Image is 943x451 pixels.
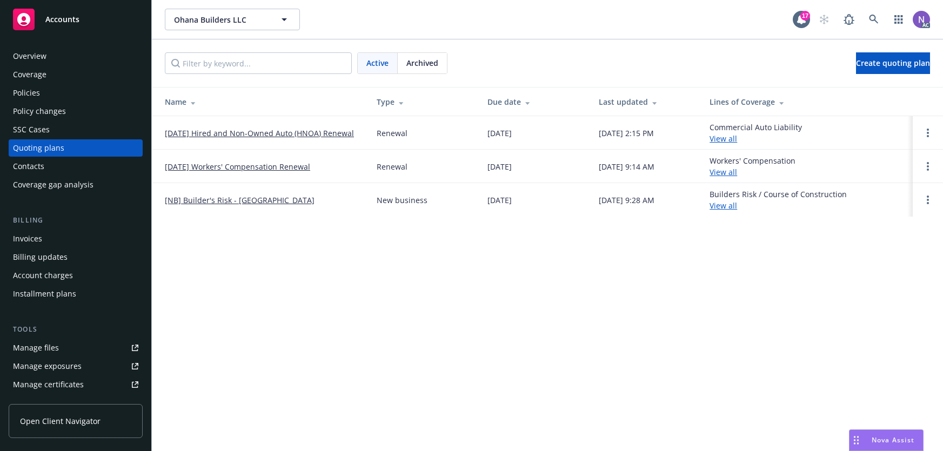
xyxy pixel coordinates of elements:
[165,161,310,172] a: [DATE] Workers' Compensation Renewal
[599,161,654,172] div: [DATE] 9:14 AM
[9,358,143,375] a: Manage exposures
[487,96,581,107] div: Due date
[9,248,143,266] a: Billing updates
[800,11,810,21] div: 17
[13,176,93,193] div: Coverage gap analysis
[9,285,143,302] a: Installment plans
[710,122,802,144] div: Commercial Auto Liability
[13,139,64,157] div: Quoting plans
[13,158,44,175] div: Contacts
[165,96,359,107] div: Name
[366,57,389,69] span: Active
[9,103,143,120] a: Policy changes
[9,121,143,138] a: SSC Cases
[9,4,143,35] a: Accounts
[921,193,934,206] a: Open options
[13,230,42,247] div: Invoices
[9,394,143,412] a: Manage claims
[165,127,354,139] a: [DATE] Hired and Non-Owned Auto (HNOA) Renewal
[13,267,73,284] div: Account charges
[20,415,101,427] span: Open Client Navigator
[377,161,407,172] div: Renewal
[9,230,143,247] a: Invoices
[888,9,909,30] a: Switch app
[13,394,68,412] div: Manage claims
[165,9,300,30] button: Ohana Builders LLC
[9,215,143,226] div: Billing
[13,48,46,65] div: Overview
[377,127,407,139] div: Renewal
[599,127,654,139] div: [DATE] 2:15 PM
[710,96,904,107] div: Lines of Coverage
[838,9,860,30] a: Report a Bug
[850,430,863,450] div: Drag to move
[13,121,50,138] div: SSC Cases
[921,160,934,173] a: Open options
[377,96,470,107] div: Type
[599,96,692,107] div: Last updated
[849,429,924,451] button: Nova Assist
[856,58,930,68] span: Create quoting plan
[174,14,267,25] span: Ohana Builders LLC
[13,376,84,393] div: Manage certificates
[856,52,930,74] a: Create quoting plan
[9,66,143,83] a: Coverage
[487,127,512,139] div: [DATE]
[710,133,737,144] a: View all
[863,9,885,30] a: Search
[710,167,737,177] a: View all
[9,176,143,193] a: Coverage gap analysis
[9,339,143,356] a: Manage files
[487,161,512,172] div: [DATE]
[9,158,143,175] a: Contacts
[913,11,930,28] img: photo
[406,57,438,69] span: Archived
[13,66,46,83] div: Coverage
[13,103,66,120] div: Policy changes
[9,376,143,393] a: Manage certificates
[45,15,79,24] span: Accounts
[9,324,143,335] div: Tools
[165,52,352,74] input: Filter by keyword...
[13,358,82,375] div: Manage exposures
[9,48,143,65] a: Overview
[13,248,68,266] div: Billing updates
[710,189,847,211] div: Builders Risk / Course of Construction
[13,285,76,302] div: Installment plans
[9,267,143,284] a: Account charges
[9,139,143,157] a: Quoting plans
[599,194,654,206] div: [DATE] 9:28 AM
[710,155,795,178] div: Workers' Compensation
[377,194,427,206] div: New business
[872,435,914,445] span: Nova Assist
[487,194,512,206] div: [DATE]
[165,194,315,206] a: [NB] Builder's Risk - [GEOGRAPHIC_DATA]
[9,84,143,102] a: Policies
[13,84,40,102] div: Policies
[921,126,934,139] a: Open options
[13,339,59,356] div: Manage files
[813,9,835,30] a: Start snowing
[710,200,737,211] a: View all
